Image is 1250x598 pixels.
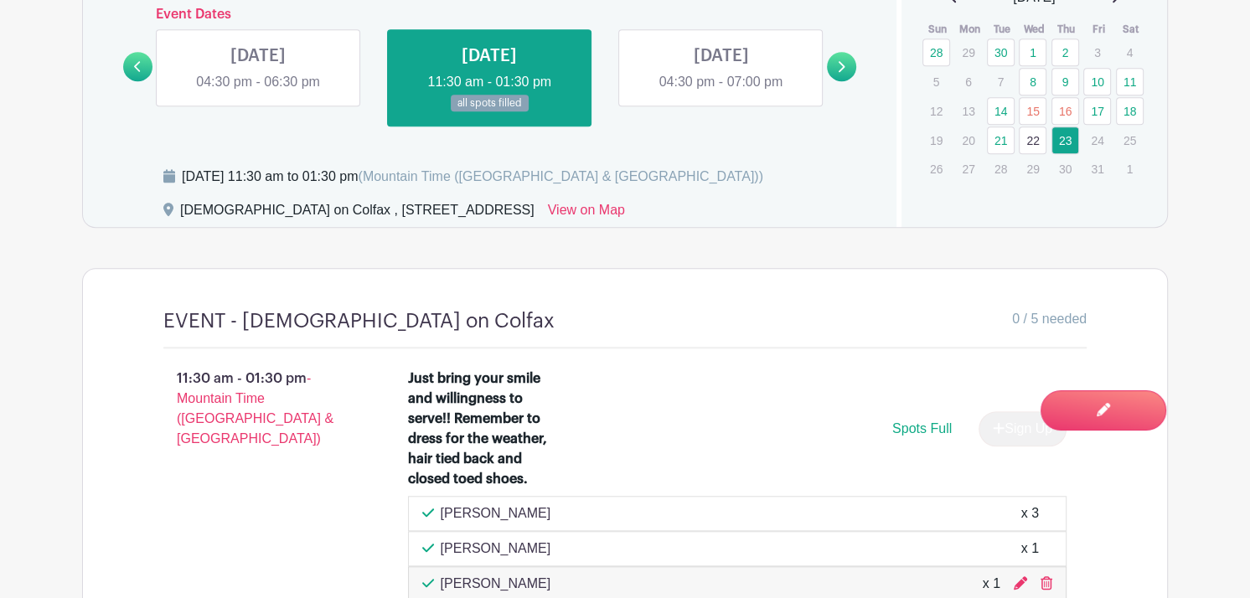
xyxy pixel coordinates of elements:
a: 28 [922,39,950,66]
a: 21 [987,126,1015,154]
p: [PERSON_NAME] [441,574,551,594]
p: 7 [987,69,1015,95]
a: 17 [1083,97,1111,125]
a: 2 [1051,39,1079,66]
p: 4 [1116,39,1144,65]
p: [PERSON_NAME] [441,539,551,559]
p: 3 [1083,39,1111,65]
a: 11 [1116,68,1144,95]
p: 31 [1083,156,1111,182]
p: 20 [954,127,982,153]
a: 14 [987,97,1015,125]
a: 22 [1019,126,1046,154]
th: Fri [1082,21,1115,38]
span: Spots Full [892,421,952,436]
p: 29 [954,39,982,65]
th: Thu [1051,21,1083,38]
div: [DEMOGRAPHIC_DATA] on Colfax , [STREET_ADDRESS] [180,200,535,227]
p: 1 [1116,156,1144,182]
p: 25 [1116,127,1144,153]
div: x 1 [983,574,1000,594]
p: 27 [954,156,982,182]
a: 1 [1019,39,1046,66]
div: [DATE] 11:30 am to 01:30 pm [182,167,763,187]
a: 23 [1051,126,1079,154]
a: View on Map [548,200,625,227]
th: Tue [986,21,1019,38]
h4: EVENT - [DEMOGRAPHIC_DATA] on Colfax [163,309,555,333]
span: - Mountain Time ([GEOGRAPHIC_DATA] & [GEOGRAPHIC_DATA]) [177,371,333,446]
a: 16 [1051,97,1079,125]
p: 5 [922,69,950,95]
p: [PERSON_NAME] [441,503,551,523]
p: 29 [1019,156,1046,182]
a: 30 [987,39,1015,66]
p: 30 [1051,156,1079,182]
p: 19 [922,127,950,153]
p: 6 [954,69,982,95]
p: 13 [954,98,982,124]
span: (Mountain Time ([GEOGRAPHIC_DATA] & [GEOGRAPHIC_DATA])) [358,169,762,183]
div: x 3 [1021,503,1039,523]
th: Mon [953,21,986,38]
h6: Event Dates [152,7,827,23]
p: 11:30 am - 01:30 pm [137,362,381,456]
p: 24 [1083,127,1111,153]
div: Just bring your smile and willingness to serve!! Remember to dress for the weather, hair tied bac... [408,369,553,489]
a: 9 [1051,68,1079,95]
a: 10 [1083,68,1111,95]
a: 18 [1116,97,1144,125]
div: x 1 [1021,539,1039,559]
a: 8 [1019,68,1046,95]
th: Sun [922,21,954,38]
p: 12 [922,98,950,124]
a: 15 [1019,97,1046,125]
span: 0 / 5 needed [1012,309,1087,329]
th: Sat [1115,21,1148,38]
p: 26 [922,156,950,182]
p: 28 [987,156,1015,182]
th: Wed [1018,21,1051,38]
